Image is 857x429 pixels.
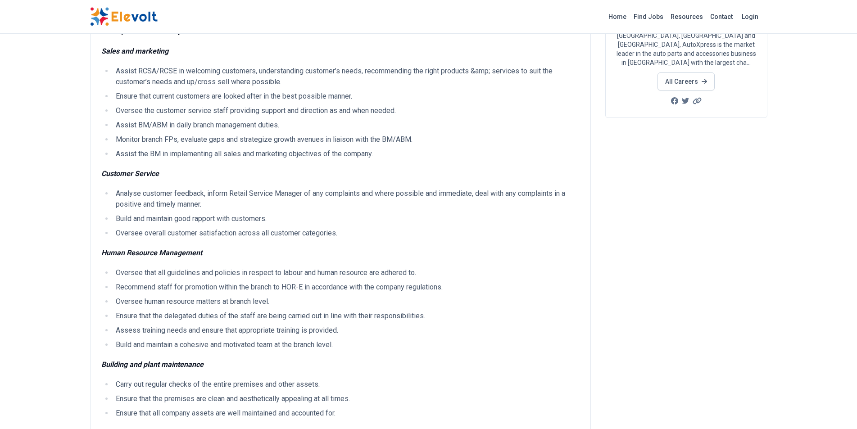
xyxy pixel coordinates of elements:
em: Sales and marketing [101,47,168,55]
li: Oversee the customer service staff providing support and direction as and when needed. [113,105,580,116]
li: Ensure that the delegated duties of the staff are being carried out in line with their responsibi... [113,311,580,321]
li: Oversee that all guidelines and policies in respect to labour and human resource are adhered to. [113,267,580,278]
li: Oversee human resource matters at branch level. [113,296,580,307]
li: Build and maintain a cohesive and motivated team at the branch level. [113,339,580,350]
div: 聊天小组件 [812,386,857,429]
em: Customer Service [101,169,159,178]
em: Building and plant maintenance [101,360,204,369]
li: Monitor branch FPs, evaluate gaps and strategize growth avenues in liaison with the BM/ABM. [113,134,580,145]
li: Assist RCSA/RCSE in welcoming customers, understanding customer’s needs, recommending the right p... [113,66,580,87]
iframe: Advertisement [605,129,767,255]
li: Assist BM/ABM in daily branch management duties. [113,120,580,131]
li: Ensure that current customers are looked after in the best possible manner. [113,91,580,102]
li: Recommend staff for promotion within the branch to HOR-E in accordance with the company regulations. [113,282,580,293]
a: Contact [707,9,736,24]
a: Home [605,9,630,24]
li: Oversee overall customer satisfaction across all customer categories. [113,228,580,239]
iframe: Advertisement [605,266,767,392]
strong: Principal Accountability [101,27,181,36]
li: Analyse customer feedback, inform Retail Service Manager of any complaints and where possible and... [113,188,580,210]
li: Ensure that all company assets are well maintained and accounted for. [113,408,580,419]
img: Elevolt [90,7,158,26]
p: With a network of 40 well-equipped fitment centres in [GEOGRAPHIC_DATA], [GEOGRAPHIC_DATA], [GEOG... [617,13,756,67]
a: Resources [667,9,707,24]
li: Build and maintain good rapport with customers. [113,213,580,224]
iframe: Chat Widget [812,386,857,429]
a: All Careers [657,72,715,90]
li: Assess training needs and ensure that appropriate training is provided. [113,325,580,336]
li: Carry out regular checks of the entire premises and other assets. [113,379,580,390]
li: Ensure that the premises are clean and aesthetically appealing at all times. [113,393,580,404]
li: Assist the BM in implementing all sales and marketing objectives of the company. [113,149,580,159]
a: Login [736,8,764,26]
em: Human Resource Management [101,248,202,257]
a: Find Jobs [630,9,667,24]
